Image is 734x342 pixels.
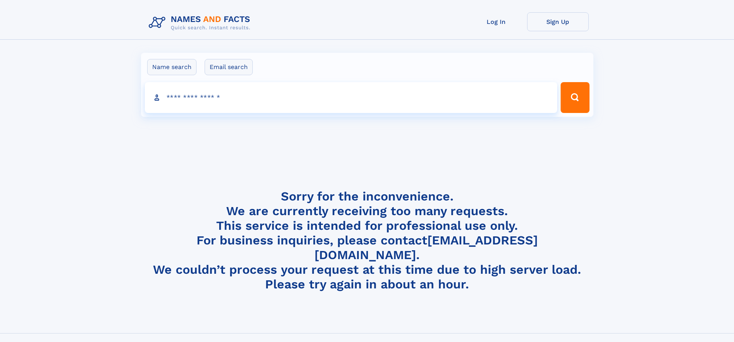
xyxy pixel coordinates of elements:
[314,233,538,262] a: [EMAIL_ADDRESS][DOMAIN_NAME]
[465,12,527,31] a: Log In
[527,12,589,31] a: Sign Up
[145,82,558,113] input: search input
[146,189,589,292] h4: Sorry for the inconvenience. We are currently receiving too many requests. This service is intend...
[205,59,253,75] label: Email search
[147,59,197,75] label: Name search
[146,12,257,33] img: Logo Names and Facts
[561,82,589,113] button: Search Button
